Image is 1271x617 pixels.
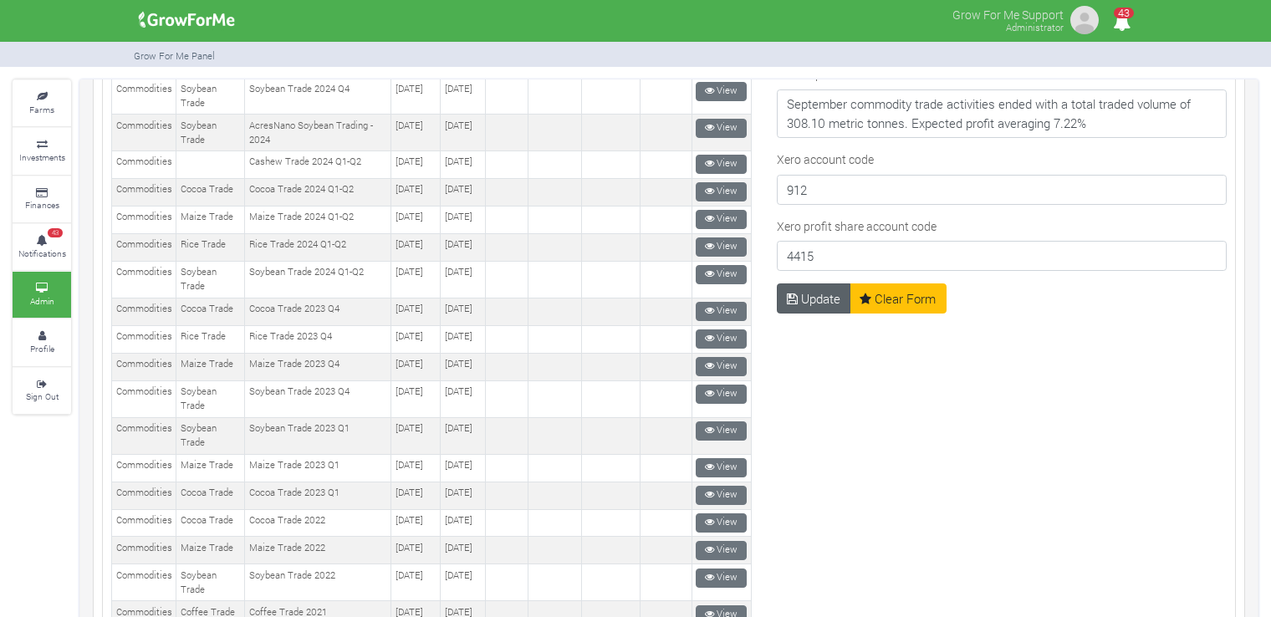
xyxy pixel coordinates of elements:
[48,228,63,238] span: 43
[176,454,245,482] td: Maize Trade
[696,486,747,505] a: View
[696,82,747,101] a: View
[696,569,747,588] a: View
[441,178,486,206] td: [DATE]
[13,176,71,222] a: Finances
[441,482,486,509] td: [DATE]
[391,509,441,537] td: [DATE]
[441,417,486,454] td: [DATE]
[441,509,486,537] td: [DATE]
[441,564,486,601] td: [DATE]
[176,233,245,261] td: Rice Trade
[696,421,747,441] a: View
[245,115,391,151] td: AcresNano Soybean Trading - 2024
[176,178,245,206] td: Cocoa Trade
[112,261,176,298] td: Commodities
[391,564,441,601] td: [DATE]
[176,298,245,325] td: Cocoa Trade
[1114,8,1134,18] span: 43
[18,247,66,259] small: Notifications
[777,217,937,235] label: Xero profit share account code
[112,380,176,417] td: Commodities
[13,272,71,318] a: Admin
[112,454,176,482] td: Commodities
[112,482,176,509] td: Commodities
[696,155,747,174] a: View
[245,417,391,454] td: Soybean Trade 2023 Q1
[441,78,486,115] td: [DATE]
[850,283,947,314] a: Clear Form
[176,537,245,564] td: Maize Trade
[696,513,747,533] a: View
[391,380,441,417] td: [DATE]
[777,283,851,314] button: Update
[391,150,441,178] td: [DATE]
[441,380,486,417] td: [DATE]
[245,537,391,564] td: Maize Trade 2022
[112,78,176,115] td: Commodities
[441,261,486,298] td: [DATE]
[133,3,241,37] img: growforme image
[391,325,441,353] td: [DATE]
[952,3,1064,23] p: Grow For Me Support
[176,509,245,537] td: Cocoa Trade
[696,357,747,376] a: View
[391,206,441,233] td: [DATE]
[112,150,176,178] td: Commodities
[1105,3,1138,41] i: Notifications
[112,233,176,261] td: Commodities
[696,458,747,477] a: View
[391,298,441,325] td: [DATE]
[112,509,176,537] td: Commodities
[391,454,441,482] td: [DATE]
[245,482,391,509] td: Cocoa Trade 2023 Q1
[441,150,486,178] td: [DATE]
[245,261,391,298] td: Soybean Trade 2024 Q1-Q2
[13,319,71,365] a: Profile
[176,482,245,509] td: Cocoa Trade
[112,298,176,325] td: Commodities
[441,325,486,353] td: [DATE]
[112,417,176,454] td: Commodities
[112,564,176,601] td: Commodities
[176,206,245,233] td: Maize Trade
[696,119,747,138] a: View
[13,80,71,126] a: Farms
[112,537,176,564] td: Commodities
[19,151,65,163] small: Investments
[441,298,486,325] td: [DATE]
[696,237,747,257] a: View
[441,233,486,261] td: [DATE]
[29,104,54,115] small: Farms
[245,206,391,233] td: Maize Trade 2024 Q1-Q2
[176,115,245,151] td: Soybean Trade
[176,417,245,454] td: Soybean Trade
[176,261,245,298] td: Soybean Trade
[112,178,176,206] td: Commodities
[176,78,245,115] td: Soybean Trade
[13,368,71,414] a: Sign Out
[696,329,747,349] a: View
[441,115,486,151] td: [DATE]
[112,353,176,380] td: Commodities
[245,353,391,380] td: Maize Trade 2023 Q4
[391,353,441,380] td: [DATE]
[13,224,71,270] a: 43 Notifications
[696,265,747,284] a: View
[391,482,441,509] td: [DATE]
[391,115,441,151] td: [DATE]
[1105,16,1138,32] a: 43
[391,233,441,261] td: [DATE]
[391,78,441,115] td: [DATE]
[1006,21,1064,33] small: Administrator
[245,233,391,261] td: Rice Trade 2024 Q1-Q2
[391,537,441,564] td: [DATE]
[112,206,176,233] td: Commodities
[245,564,391,601] td: Soybean Trade 2022
[696,182,747,201] a: View
[391,417,441,454] td: [DATE]
[176,353,245,380] td: Maize Trade
[30,295,54,307] small: Admin
[26,390,59,402] small: Sign Out
[245,298,391,325] td: Cocoa Trade 2023 Q4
